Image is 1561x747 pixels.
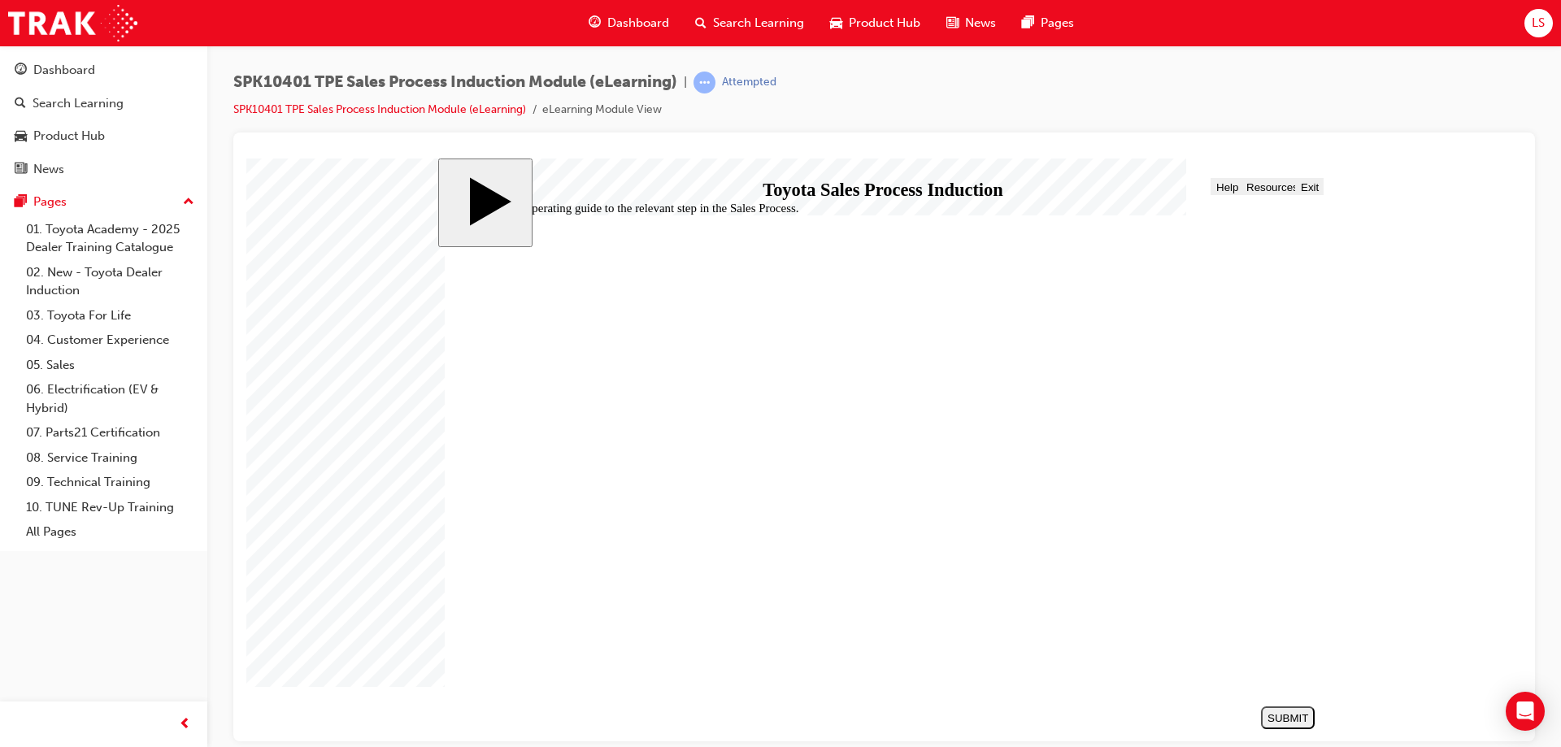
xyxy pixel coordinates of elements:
a: news-iconNews [933,7,1009,40]
div: Product Hub [33,127,105,145]
span: Search Learning [713,14,804,33]
div: Search Learning [33,94,124,113]
span: prev-icon [179,714,191,735]
a: guage-iconDashboard [576,7,682,40]
a: Product Hub [7,121,201,151]
a: Dashboard [7,55,201,85]
span: Dashboard [607,14,669,33]
a: search-iconSearch Learning [682,7,817,40]
a: pages-iconPages [1009,7,1087,40]
div: Pages [33,193,67,211]
a: 09. Technical Training [20,470,201,495]
a: 03. Toyota For Life [20,303,201,328]
span: car-icon [15,129,27,144]
span: pages-icon [15,195,27,210]
a: car-iconProduct Hub [817,7,933,40]
div: Attempted [722,75,776,90]
button: LS [1524,9,1553,37]
div: News [33,160,64,179]
a: SPK10401 TPE Sales Process Induction Module (eLearning) [233,102,526,116]
span: up-icon [183,192,194,213]
a: 06. Electrification (EV & Hybrid) [20,377,201,420]
button: DashboardSearch LearningProduct HubNews [7,52,201,187]
img: Trak [8,5,137,41]
span: pages-icon [1022,13,1034,33]
span: Pages [1041,14,1074,33]
a: 05. Sales [20,353,201,378]
a: 10. TUNE Rev-Up Training [20,495,201,520]
a: Search Learning [7,89,201,119]
span: search-icon [695,13,707,33]
a: 01. Toyota Academy - 2025 Dealer Training Catalogue [20,217,201,260]
span: news-icon [946,13,959,33]
a: All Pages [20,519,201,545]
a: News [7,154,201,185]
span: LS [1532,14,1545,33]
span: guage-icon [15,63,27,78]
span: | [684,73,687,92]
span: News [965,14,996,33]
span: news-icon [15,163,27,177]
span: search-icon [15,97,26,111]
div: Open Intercom Messenger [1506,692,1545,731]
span: Product Hub [849,14,920,33]
li: eLearning Module View [542,101,662,119]
div: Dashboard [33,61,95,80]
span: learningRecordVerb_ATTEMPT-icon [694,72,715,93]
span: car-icon [830,13,842,33]
span: SPK10401 TPE Sales Process Induction Module (eLearning) [233,73,677,92]
span: guage-icon [589,13,601,33]
a: 08. Service Training [20,445,201,471]
button: Pages [7,187,201,217]
a: 04. Customer Experience [20,328,201,353]
a: 07. Parts21 Certification [20,420,201,445]
a: 02. New - Toyota Dealer Induction [20,260,201,303]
